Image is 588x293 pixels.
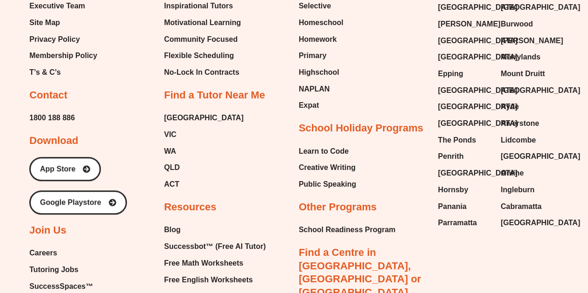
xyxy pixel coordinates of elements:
[501,150,554,163] a: [GEOGRAPHIC_DATA]
[40,199,101,206] span: Google Playstore
[501,34,554,48] a: [PERSON_NAME]
[438,0,491,14] a: [GEOGRAPHIC_DATA]
[438,50,491,64] a: [GEOGRAPHIC_DATA]
[299,161,356,175] span: Creative Writing
[501,50,540,64] span: Merrylands
[299,122,423,135] h2: School Holiday Programs
[438,100,491,114] a: [GEOGRAPHIC_DATA]
[29,65,97,79] a: T’s & C’s
[29,65,60,79] span: T’s & C’s
[29,111,75,125] a: 1800 188 886
[299,177,357,191] a: Public Speaking
[299,144,349,158] span: Learn to Code
[438,34,491,48] a: [GEOGRAPHIC_DATA]
[501,17,554,31] a: Burwood
[438,183,491,197] a: Hornsby
[438,117,517,130] span: [GEOGRAPHIC_DATA]
[299,201,377,214] h2: Other Programs
[164,49,243,63] a: Flexible Scheduling
[164,223,275,237] a: Blog
[438,117,491,130] a: [GEOGRAPHIC_DATA]
[299,98,344,112] a: Expat
[29,89,67,102] h2: Contact
[164,161,180,175] span: QLD
[29,263,109,277] a: Tutoring Jobs
[164,256,275,270] a: Free Math Worksheets
[29,16,60,30] span: Site Map
[438,183,468,197] span: Hornsby
[299,16,344,30] a: Homeschool
[29,16,97,30] a: Site Map
[438,100,517,114] span: [GEOGRAPHIC_DATA]
[29,224,66,237] h2: Join Us
[29,190,127,215] a: Google Playstore
[164,240,266,254] span: Successbot™ (Free AI Tutor)
[299,49,344,63] a: Primary
[299,82,344,96] a: NAPLAN
[501,0,580,14] span: [GEOGRAPHIC_DATA]
[501,100,554,114] a: Ryde
[29,33,80,46] span: Privacy Policy
[164,16,243,30] a: Motivational Learning
[299,98,319,112] span: Expat
[501,133,536,147] span: Lidcombe
[164,177,244,191] a: ACT
[501,133,554,147] a: Lidcombe
[299,144,357,158] a: Learn to Code
[164,240,275,254] a: Successbot™ (Free AI Tutor)
[438,17,491,31] a: [PERSON_NAME]
[438,84,491,98] a: [GEOGRAPHIC_DATA]
[438,0,517,14] span: [GEOGRAPHIC_DATA]
[299,65,344,79] a: Highschool
[29,263,78,277] span: Tutoring Jobs
[164,33,238,46] span: Community Focused
[164,65,239,79] span: No-Lock In Contracts
[29,246,57,260] span: Careers
[501,84,580,98] span: [GEOGRAPHIC_DATA]
[438,84,517,98] span: [GEOGRAPHIC_DATA]
[438,67,463,81] span: Epping
[501,67,545,81] span: Mount Druitt
[29,246,109,260] a: Careers
[501,166,554,180] a: Online
[164,89,265,102] h2: Find a Tutor Near Me
[501,17,533,31] span: Burwood
[164,128,244,142] a: VIC
[501,183,554,197] a: Ingleburn
[299,65,339,79] span: Highschool
[164,273,275,287] a: Free English Worksheets
[164,111,244,125] a: [GEOGRAPHIC_DATA]
[29,49,97,63] a: Membership Policy
[433,188,588,293] iframe: Chat Widget
[164,223,181,237] span: Blog
[299,223,396,237] a: School Readiness Program
[164,273,253,287] span: Free English Worksheets
[299,33,337,46] span: Homework
[438,166,517,180] span: [GEOGRAPHIC_DATA]
[438,150,491,163] a: Penrith
[299,49,327,63] span: Primary
[299,82,330,96] span: NAPLAN
[501,183,535,197] span: Ingleburn
[164,16,241,30] span: Motivational Learning
[501,50,554,64] a: Merrylands
[501,166,524,180] span: Online
[29,157,101,181] a: App Store
[29,33,97,46] a: Privacy Policy
[299,161,357,175] a: Creative Writing
[438,34,517,48] span: [GEOGRAPHIC_DATA]
[438,67,491,81] a: Epping
[164,33,243,46] a: Community Focused
[164,256,243,270] span: Free Math Worksheets
[501,117,539,130] span: Riverstone
[501,150,580,163] span: [GEOGRAPHIC_DATA]
[501,117,554,130] a: Riverstone
[501,67,554,81] a: Mount Druitt
[164,128,177,142] span: VIC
